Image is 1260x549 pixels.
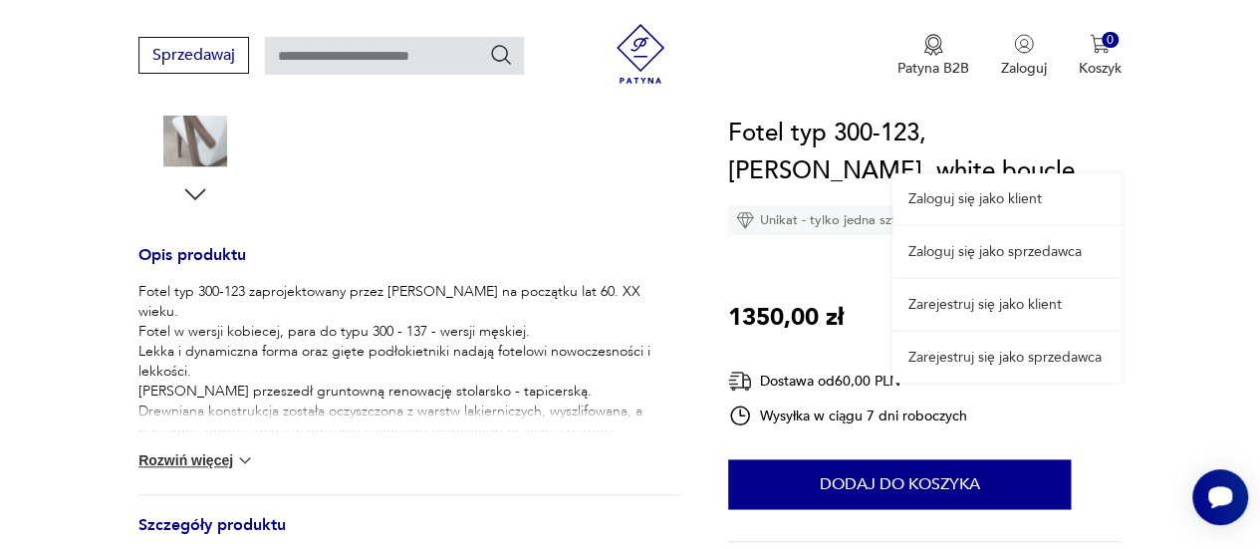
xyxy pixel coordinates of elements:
[1192,469,1248,525] iframe: Smartsupp widget button
[892,226,1122,277] a: Zaloguj się jako sprzedawca
[138,50,249,64] a: Sprzedawaj
[138,249,680,282] h3: Opis produktu
[897,34,969,78] a: Ikona medaluPatyna B2B
[892,173,1122,224] a: Zaloguj się jako klient
[1090,34,1110,54] img: Ikona koszyka
[1102,32,1119,49] div: 0
[1001,34,1047,78] button: Zaloguj
[611,24,670,84] img: Patyna - sklep z meblami i dekoracjami vintage
[1014,34,1034,54] img: Ikonka użytkownika
[736,211,754,229] img: Ikona diamentu
[1079,59,1122,78] p: Koszyk
[897,34,969,78] button: Patyna B2B
[897,59,969,78] p: Patyna B2B
[892,279,1122,330] a: Zarejestruj się jako klient
[138,37,249,74] button: Sprzedawaj
[923,34,943,56] img: Ikona medalu
[728,205,929,235] div: Unikat - tylko jedna sztuka!
[1079,34,1122,78] button: 0Koszyk
[489,43,513,67] button: Szukaj
[728,404,967,427] div: Wysyłka w ciągu 7 dni roboczych
[728,115,1122,190] h1: Fotel typ 300-123, [PERSON_NAME], white boucle
[1001,59,1047,78] p: Zaloguj
[728,459,1071,509] button: Dodaj do koszyka
[235,450,255,470] img: chevron down
[728,369,752,394] img: Ikona dostawy
[728,299,844,337] p: 1350,00 zł
[138,450,254,470] button: Rozwiń więcej
[728,369,967,394] div: Dostawa od 60,00 PLN
[892,332,1122,383] a: Zarejestruj się jako sprzedawca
